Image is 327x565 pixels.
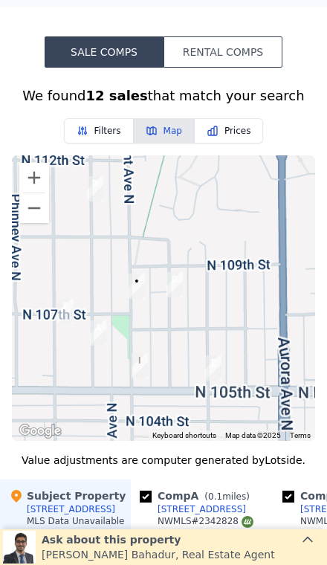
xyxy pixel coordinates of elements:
div: [STREET_ADDRESS] [158,503,246,515]
a: Open this area in Google Maps (opens a new window) [16,422,65,441]
div: Comp A [140,488,256,503]
button: Filters [64,118,134,143]
button: Prices [195,118,264,143]
a: [STREET_ADDRESS] [140,503,246,515]
div: 11030 Evanston Ave N [81,170,109,207]
span: ( miles) [198,491,255,502]
div: 11039 Dayton Ave N [28,161,56,198]
a: Terms (opens in new tab) [290,431,311,439]
button: Zoom out [19,193,49,223]
div: Subject Property [9,488,126,503]
div: 10724 Fremont Ave N [123,268,151,305]
img: Siddhant Bahadur [3,531,36,564]
button: Rental Comps [163,36,282,68]
span: Map data ©2025 [225,431,281,439]
div: NWMLS # 2342828 [158,515,253,528]
div: [STREET_ADDRESS] [27,503,115,515]
button: Sale Comps [45,36,163,68]
img: Google [16,422,65,441]
button: Keyboard shortcuts [152,430,216,441]
button: Zoom in [19,163,49,193]
span: 0.1 [208,491,222,502]
div: MLS Data Unavailable [27,515,125,527]
button: Map [134,118,195,143]
div: Ask about this property [42,532,275,547]
div: 10538 Evanston Ave N [84,314,112,352]
div: 10510 Linden Ave N [199,349,227,387]
strong: 12 sales [85,88,147,103]
div: 10726 N Park Ave N [161,266,189,303]
div: [PERSON_NAME] Bahadur , Real Estate Agent [42,547,275,562]
div: 10512 Fremont Ave N [126,347,154,384]
div: 10556 Dayton Ave N [51,293,80,330]
img: NWMLS Logo [242,516,253,528]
